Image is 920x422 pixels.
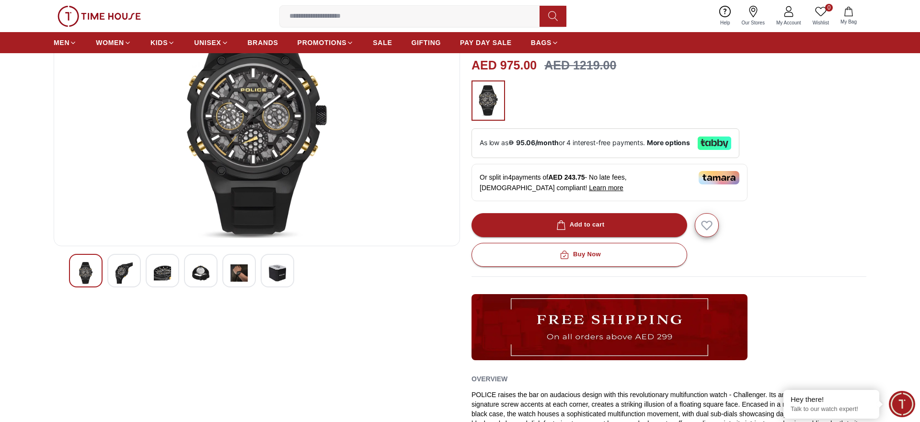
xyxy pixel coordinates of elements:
img: POLICE Men's Multifunction Black Dial Watch - PEWGQ0071901 [192,262,209,284]
a: PROMOTIONS [298,34,354,51]
span: BRANDS [248,38,278,47]
span: PROMOTIONS [298,38,347,47]
button: Add to cart [471,213,687,237]
span: UNISEX [194,38,221,47]
img: POLICE Men's Multifunction Black Dial Watch - PEWGQ0071901 [77,262,94,284]
h2: AED 975.00 [471,57,537,75]
span: 0 [825,4,833,11]
span: Learn more [589,184,623,192]
img: POLICE Men's Multifunction Black Dial Watch - PEWGQ0071901 [115,262,133,284]
img: POLICE Men's Multifunction Black Dial Watch - PEWGQ0071901 [230,262,248,284]
a: 0Wishlist [807,4,835,28]
div: Chat Widget [889,391,915,417]
h3: AED 1219.00 [544,57,616,75]
img: ... [476,85,500,116]
a: PAY DAY SALE [460,34,512,51]
img: ... [57,6,141,27]
img: Tamara [699,171,739,184]
span: Help [716,19,734,26]
a: Our Stores [736,4,770,28]
a: WOMEN [96,34,131,51]
h2: Overview [471,372,507,386]
button: My Bag [835,5,862,27]
span: My Bag [837,18,861,25]
a: BRANDS [248,34,278,51]
button: Buy Now [471,243,687,267]
span: My Account [772,19,805,26]
div: Hey there! [791,395,872,404]
a: BAGS [531,34,559,51]
span: WOMEN [96,38,124,47]
span: Our Stores [738,19,769,26]
img: POLICE Men's Multifunction Black Dial Watch - PEWGQ0071901 [62,8,452,238]
img: POLICE Men's Multifunction Black Dial Watch - PEWGQ0071901 [154,262,171,284]
span: KIDS [150,38,168,47]
p: Talk to our watch expert! [791,405,872,413]
div: Or split in 4 payments of - No late fees, [DEMOGRAPHIC_DATA] compliant! [471,164,747,201]
span: BAGS [531,38,552,47]
span: PAY DAY SALE [460,38,512,47]
a: UNISEX [194,34,228,51]
a: MEN [54,34,77,51]
div: Buy Now [558,249,601,260]
a: SALE [373,34,392,51]
span: AED 243.75 [548,173,585,181]
img: ... [471,294,747,360]
span: MEN [54,38,69,47]
span: SALE [373,38,392,47]
a: Help [714,4,736,28]
a: GIFTING [411,34,441,51]
img: POLICE Men's Multifunction Black Dial Watch - PEWGQ0071901 [269,262,286,284]
span: GIFTING [411,38,441,47]
a: KIDS [150,34,175,51]
span: Wishlist [809,19,833,26]
div: Add to cart [554,219,605,230]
